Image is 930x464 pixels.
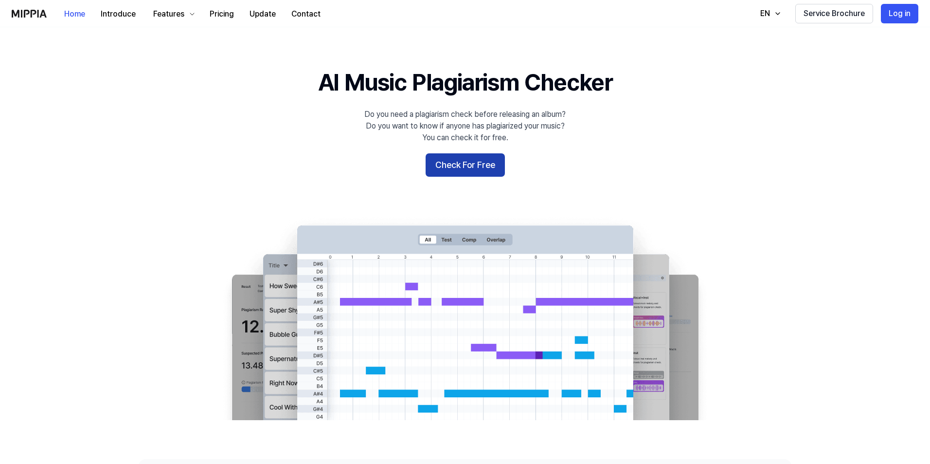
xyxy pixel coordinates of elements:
[242,0,284,27] a: Update
[364,109,566,144] div: Do you need a plagiarism check before releasing an album? Do you want to know if anyone has plagi...
[56,0,93,27] a: Home
[93,4,143,24] button: Introduce
[212,216,718,420] img: main Image
[151,8,186,20] div: Features
[751,4,787,23] button: EN
[143,4,202,24] button: Features
[881,4,918,23] button: Log in
[284,4,328,24] button: Contact
[12,10,47,18] img: logo
[795,4,873,23] button: Service Brochure
[318,66,612,99] h1: AI Music Plagiarism Checker
[426,153,505,177] button: Check For Free
[202,4,242,24] button: Pricing
[56,4,93,24] button: Home
[242,4,284,24] button: Update
[758,8,772,19] div: EN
